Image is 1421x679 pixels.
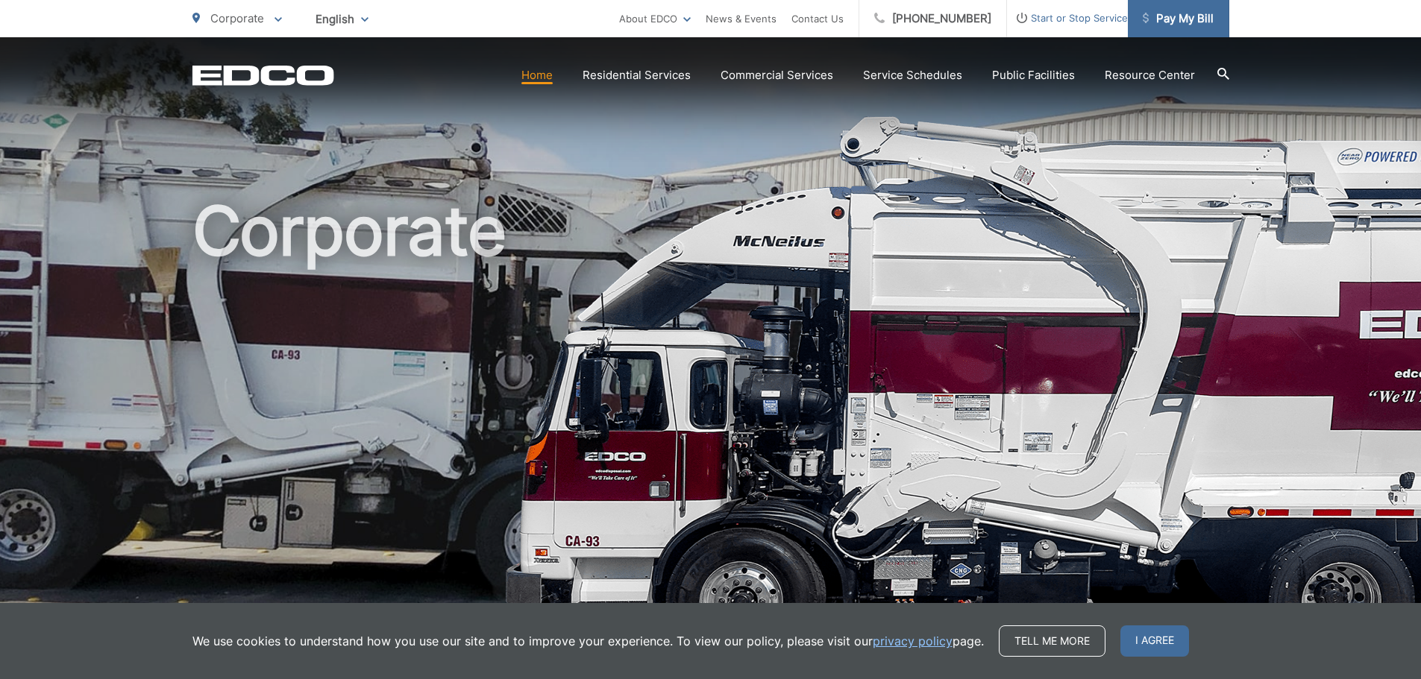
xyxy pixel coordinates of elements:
a: Resource Center [1105,66,1195,84]
a: Contact Us [791,10,844,28]
a: EDCD logo. Return to the homepage. [192,65,334,86]
a: Public Facilities [992,66,1075,84]
a: Commercial Services [721,66,833,84]
a: About EDCO [619,10,691,28]
a: Home [521,66,553,84]
span: Pay My Bill [1143,10,1214,28]
p: We use cookies to understand how you use our site and to improve your experience. To view our pol... [192,632,984,650]
a: Service Schedules [863,66,962,84]
a: Tell me more [999,625,1105,657]
span: English [304,6,380,32]
a: privacy policy [873,632,953,650]
span: I agree [1120,625,1189,657]
h1: Corporate [192,194,1229,666]
a: Residential Services [583,66,691,84]
span: Corporate [210,11,264,25]
a: News & Events [706,10,777,28]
